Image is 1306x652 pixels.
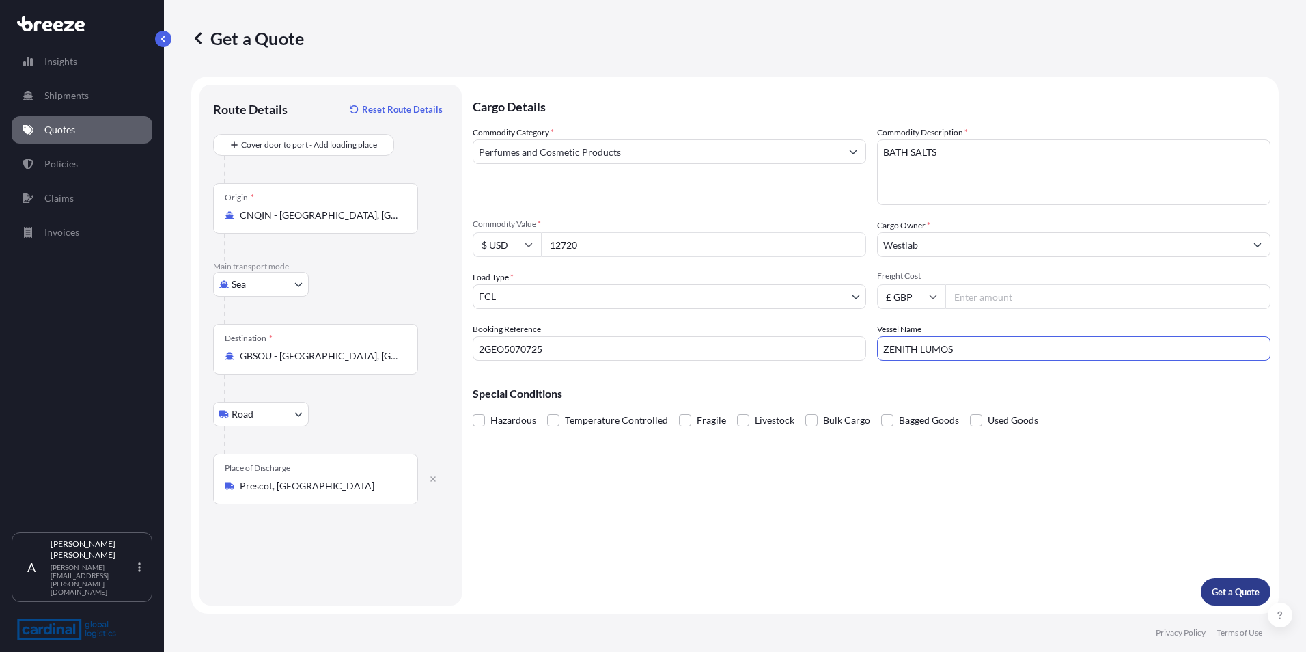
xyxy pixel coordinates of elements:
[12,185,152,212] a: Claims
[755,410,794,431] span: Livestock
[232,277,246,291] span: Sea
[473,219,866,230] span: Commodity Value
[473,271,514,284] span: Load Type
[213,272,309,297] button: Select transport
[479,290,496,303] span: FCL
[44,123,75,137] p: Quotes
[232,407,253,421] span: Road
[877,271,1270,282] span: Freight Cost
[1217,627,1262,638] a: Terms of Use
[877,323,921,336] label: Vessel Name
[878,232,1245,257] input: Full name
[213,261,448,272] p: Main transport mode
[877,126,968,139] label: Commodity Description
[17,619,116,640] img: organization-logo
[473,336,866,361] input: Your internal reference
[12,82,152,109] a: Shipments
[191,27,304,49] p: Get a Quote
[1201,578,1270,606] button: Get a Quote
[240,349,401,363] input: Destination
[240,479,401,493] input: Place of Discharge
[225,463,290,474] div: Place of Discharge
[213,101,288,118] p: Route Details
[343,98,448,120] button: Reset Route Details
[877,336,1270,361] input: Enter name
[1212,585,1260,599] p: Get a Quote
[12,116,152,144] a: Quotes
[473,323,541,336] label: Booking Reference
[213,134,394,156] button: Cover door to port - Add loading place
[225,333,273,344] div: Destination
[490,410,536,431] span: Hazardous
[823,410,870,431] span: Bulk Cargo
[51,563,135,596] p: [PERSON_NAME][EMAIL_ADDRESS][PERSON_NAME][DOMAIN_NAME]
[240,208,401,222] input: Origin
[51,539,135,560] p: [PERSON_NAME] [PERSON_NAME]
[241,138,377,152] span: Cover door to port - Add loading place
[362,103,443,116] p: Reset Route Details
[225,192,254,203] div: Origin
[12,150,152,178] a: Policies
[877,219,930,232] label: Cargo Owner
[12,48,152,75] a: Insights
[473,85,1270,126] p: Cargo Details
[473,388,1270,399] p: Special Conditions
[44,55,77,68] p: Insights
[541,232,866,257] input: Type amount
[945,284,1270,309] input: Enter amount
[44,89,89,103] p: Shipments
[899,410,959,431] span: Bagged Goods
[565,410,668,431] span: Temperature Controlled
[44,157,78,171] p: Policies
[1245,232,1270,257] button: Show suggestions
[473,126,554,139] label: Commodity Category
[841,139,865,164] button: Show suggestions
[12,219,152,246] a: Invoices
[213,402,309,426] button: Select transport
[697,410,726,431] span: Fragile
[44,226,79,239] p: Invoices
[27,560,36,574] span: A
[473,284,866,309] button: FCL
[1156,627,1206,638] a: Privacy Policy
[473,139,841,164] input: Select a commodity type
[988,410,1038,431] span: Used Goods
[44,191,74,205] p: Claims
